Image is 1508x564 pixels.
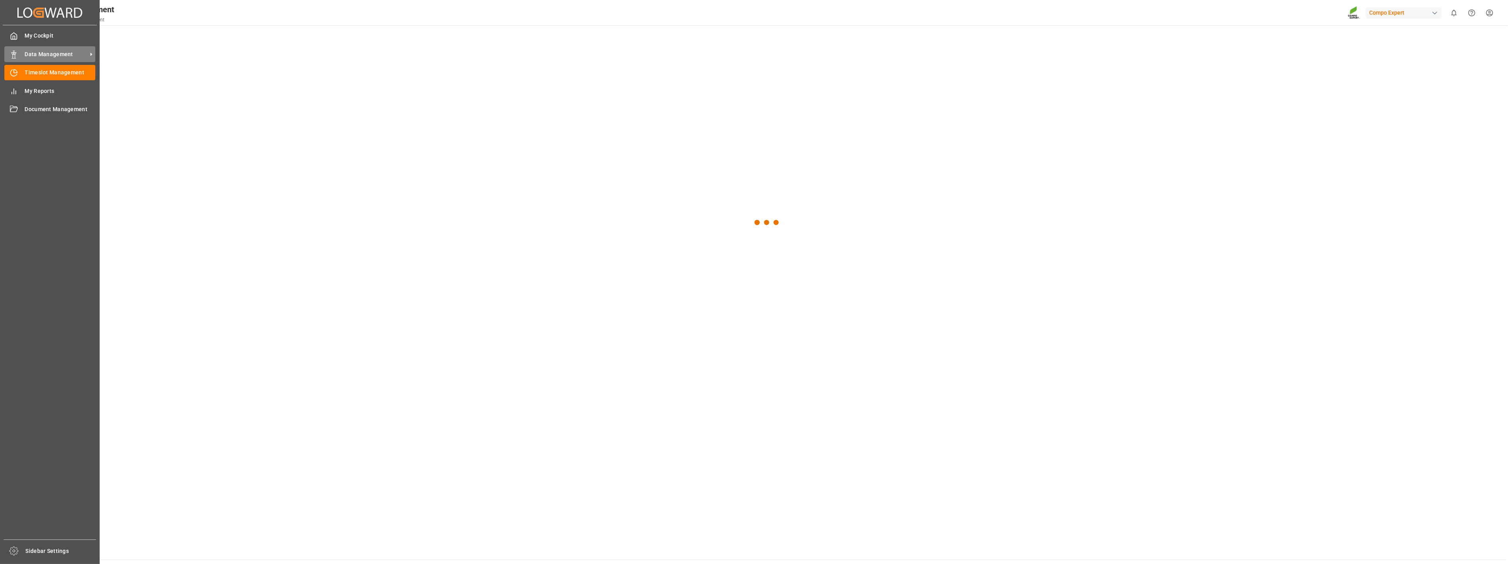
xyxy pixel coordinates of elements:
span: My Reports [25,87,96,95]
div: Compo Expert [1366,7,1442,19]
a: Document Management [4,102,95,117]
span: Document Management [25,105,96,114]
span: Data Management [25,50,87,59]
a: My Cockpit [4,28,95,44]
span: My Cockpit [25,32,96,40]
button: show 0 new notifications [1445,4,1463,22]
button: Compo Expert [1366,5,1445,20]
a: My Reports [4,83,95,98]
a: Timeslot Management [4,65,95,80]
button: Help Center [1463,4,1481,22]
span: Timeslot Management [25,68,96,77]
img: Screenshot%202023-09-29%20at%2010.02.21.png_1712312052.png [1348,6,1360,20]
span: Sidebar Settings [26,547,96,555]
